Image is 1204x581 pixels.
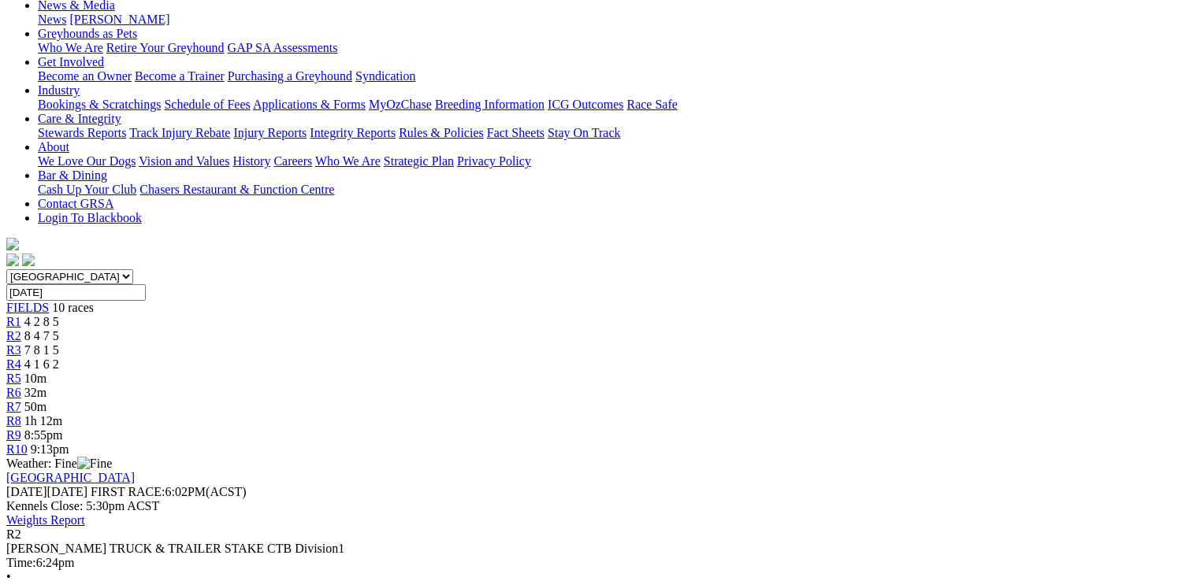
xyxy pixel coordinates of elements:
input: Select date [6,284,146,301]
div: Kennels Close: 5:30pm ACST [6,499,1186,513]
a: Bar & Dining [38,168,107,182]
span: 8 4 7 5 [24,329,59,342]
a: [PERSON_NAME] [69,13,169,26]
a: Become an Owner [38,69,132,83]
span: R2 [6,527,21,541]
a: Integrity Reports [310,126,396,139]
a: Weights Report [6,513,85,527]
a: Stewards Reports [38,126,126,139]
a: FIELDS [6,301,49,314]
a: News [38,13,66,26]
a: R6 [6,386,21,399]
div: Industry [38,98,1186,112]
div: [PERSON_NAME] TRUCK & TRAILER STAKE CTB Division1 [6,542,1186,556]
a: Schedule of Fees [164,98,250,111]
a: Vision and Values [139,154,229,168]
a: GAP SA Assessments [228,41,338,54]
a: R8 [6,414,21,427]
span: [DATE] [6,485,47,498]
a: Retire Your Greyhound [106,41,225,54]
a: About [38,140,69,154]
div: Greyhounds as Pets [38,41,1186,55]
img: facebook.svg [6,253,19,266]
a: Industry [38,83,80,97]
a: Rules & Policies [399,126,484,139]
a: Cash Up Your Club [38,183,136,196]
span: 32m [24,386,46,399]
a: Strategic Plan [384,154,454,168]
a: Chasers Restaurant & Function Centre [139,183,334,196]
a: Get Involved [38,55,104,68]
a: R3 [6,343,21,357]
a: Care & Integrity [38,112,121,125]
a: History [232,154,270,168]
span: Weather: Fine [6,457,112,470]
div: Bar & Dining [38,183,1186,197]
a: Race Safe [626,98,677,111]
img: twitter.svg [22,253,35,266]
a: Contact GRSA [38,197,113,210]
a: Greyhounds as Pets [38,27,137,40]
a: R5 [6,372,21,385]
a: Fact Sheets [487,126,544,139]
a: [GEOGRAPHIC_DATA] [6,471,135,484]
a: Syndication [355,69,415,83]
span: 10 races [52,301,94,314]
div: Get Involved [38,69,1186,83]
span: 8:55pm [24,428,63,442]
a: Become a Trainer [135,69,225,83]
div: News & Media [38,13,1186,27]
div: 6:24pm [6,556,1186,570]
div: About [38,154,1186,168]
a: Injury Reports [233,126,307,139]
a: We Love Our Dogs [38,154,136,168]
a: R9 [6,428,21,442]
a: MyOzChase [369,98,432,111]
span: FIRST RACE: [91,485,165,498]
a: Who We Are [38,41,103,54]
a: R1 [6,315,21,328]
a: Stay On Track [548,126,620,139]
img: logo-grsa-white.png [6,238,19,250]
a: Careers [273,154,312,168]
span: [DATE] [6,485,87,498]
a: Purchasing a Greyhound [228,69,352,83]
a: R4 [6,357,21,371]
span: 50m [24,400,46,413]
a: ICG Outcomes [548,98,623,111]
span: 9:13pm [31,442,69,456]
a: R7 [6,400,21,413]
span: 4 2 8 5 [24,315,59,328]
span: 10m [24,372,46,385]
span: 7 8 1 5 [24,343,59,357]
a: Breeding Information [435,98,544,111]
a: Privacy Policy [457,154,531,168]
span: 1h 12m [24,414,62,427]
div: Care & Integrity [38,126,1186,140]
a: Who We Are [315,154,381,168]
a: Track Injury Rebate [129,126,230,139]
a: R10 [6,442,28,456]
a: Applications & Forms [253,98,366,111]
a: R2 [6,329,21,342]
a: Login To Blackbook [38,211,142,224]
img: Fine [77,457,112,471]
a: Bookings & Scratchings [38,98,161,111]
span: 4 1 6 2 [24,357,59,371]
span: Time: [6,556,36,569]
span: 6:02PM(ACST) [91,485,247,498]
